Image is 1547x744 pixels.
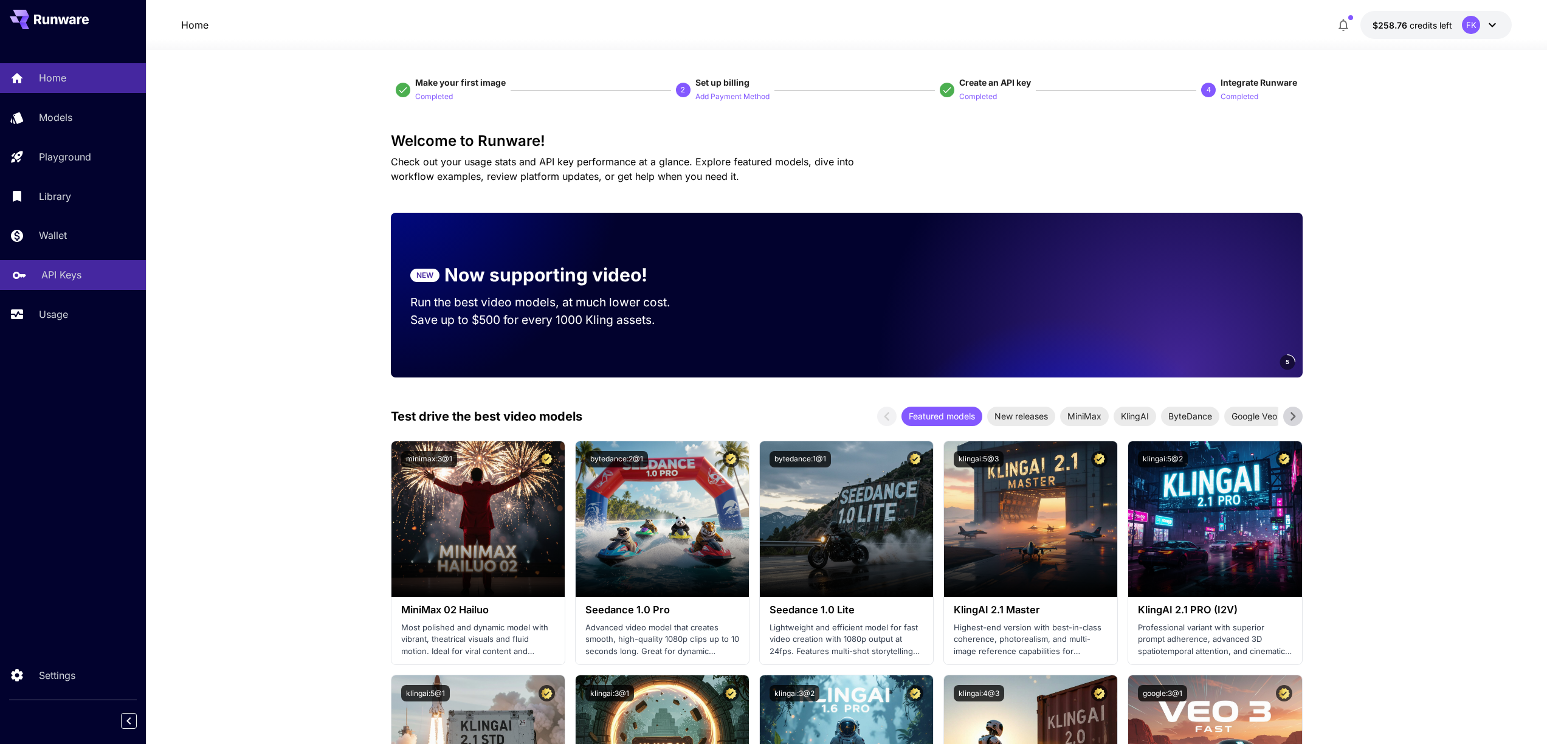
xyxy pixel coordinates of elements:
a: Home [181,18,208,32]
button: Collapse sidebar [121,713,137,729]
button: klingai:5@2 [1138,451,1188,467]
div: Collapse sidebar [130,710,146,732]
div: $258.7559 [1373,19,1452,32]
button: $258.7559FK [1360,11,1512,39]
p: Models [39,110,72,125]
span: Google Veo [1224,410,1284,422]
div: Featured models [901,407,982,426]
span: Set up billing [695,77,749,88]
p: Completed [959,91,997,103]
p: Library [39,189,71,204]
h3: KlingAI 2.1 PRO (I2V) [1138,604,1292,616]
button: klingai:5@1 [401,685,450,701]
button: Certified Model – Vetted for best performance and includes a commercial license. [907,451,923,467]
p: Home [39,71,66,85]
button: Completed [1221,89,1258,103]
div: ByteDance [1161,407,1219,426]
button: Add Payment Method [695,89,770,103]
span: Make your first image [415,77,506,88]
button: klingai:5@3 [954,451,1004,467]
button: Certified Model – Vetted for best performance and includes a commercial license. [539,451,555,467]
p: Completed [1221,91,1258,103]
button: Completed [415,89,453,103]
p: Advanced video model that creates smooth, high-quality 1080p clips up to 10 seconds long. Great f... [585,622,739,658]
nav: breadcrumb [181,18,208,32]
img: alt [760,441,933,597]
button: minimax:3@1 [401,451,457,467]
p: Completed [415,91,453,103]
span: KlingAI [1114,410,1156,422]
span: New releases [987,410,1055,422]
p: Lightweight and efficient model for fast video creation with 1080p output at 24fps. Features mult... [770,622,923,658]
span: MiniMax [1060,410,1109,422]
img: alt [576,441,749,597]
div: MiniMax [1060,407,1109,426]
p: Add Payment Method [695,91,770,103]
p: 2 [681,84,685,95]
p: Most polished and dynamic model with vibrant, theatrical visuals and fluid motion. Ideal for vira... [401,622,555,658]
span: Integrate Runware [1221,77,1297,88]
button: Certified Model – Vetted for best performance and includes a commercial license. [1091,451,1108,467]
button: Certified Model – Vetted for best performance and includes a commercial license. [1091,685,1108,701]
button: Certified Model – Vetted for best performance and includes a commercial license. [907,685,923,701]
button: bytedance:1@1 [770,451,831,467]
span: Check out your usage stats and API key performance at a glance. Explore featured models, dive int... [391,156,854,182]
p: Highest-end version with best-in-class coherence, photorealism, and multi-image reference capabil... [954,622,1108,658]
p: Run the best video models, at much lower cost. [410,294,694,311]
button: klingai:3@2 [770,685,819,701]
p: NEW [416,270,433,281]
button: Certified Model – Vetted for best performance and includes a commercial license. [1276,451,1292,467]
span: credits left [1410,20,1452,30]
button: Certified Model – Vetted for best performance and includes a commercial license. [723,685,739,701]
img: alt [944,441,1117,597]
div: FK [1462,16,1480,34]
span: Create an API key [959,77,1031,88]
button: klingai:3@1 [585,685,634,701]
p: Settings [39,668,75,683]
img: alt [391,441,565,597]
button: Certified Model – Vetted for best performance and includes a commercial license. [723,451,739,467]
div: Google Veo [1224,407,1284,426]
span: Featured models [901,410,982,422]
h3: MiniMax 02 Hailuo [401,604,555,616]
button: Certified Model – Vetted for best performance and includes a commercial license. [539,685,555,701]
p: Professional variant with superior prompt adherence, advanced 3D spatiotemporal attention, and ci... [1138,622,1292,658]
h3: Welcome to Runware! [391,133,1303,150]
p: Wallet [39,228,67,243]
p: API Keys [41,267,81,282]
span: $258.76 [1373,20,1410,30]
p: Now supporting video! [444,261,647,289]
h3: Seedance 1.0 Lite [770,604,923,616]
button: Completed [959,89,997,103]
button: google:3@1 [1138,685,1187,701]
span: 5 [1286,357,1289,367]
button: Certified Model – Vetted for best performance and includes a commercial license. [1276,685,1292,701]
span: ByteDance [1161,410,1219,422]
h3: KlingAI 2.1 Master [954,604,1108,616]
button: bytedance:2@1 [585,451,648,467]
p: 4 [1207,84,1211,95]
p: Playground [39,150,91,164]
button: klingai:4@3 [954,685,1004,701]
div: New releases [987,407,1055,426]
p: Save up to $500 for every 1000 Kling assets. [410,311,694,329]
img: alt [1128,441,1301,597]
h3: Seedance 1.0 Pro [585,604,739,616]
div: KlingAI [1114,407,1156,426]
p: Test drive the best video models [391,407,582,425]
p: Usage [39,307,68,322]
